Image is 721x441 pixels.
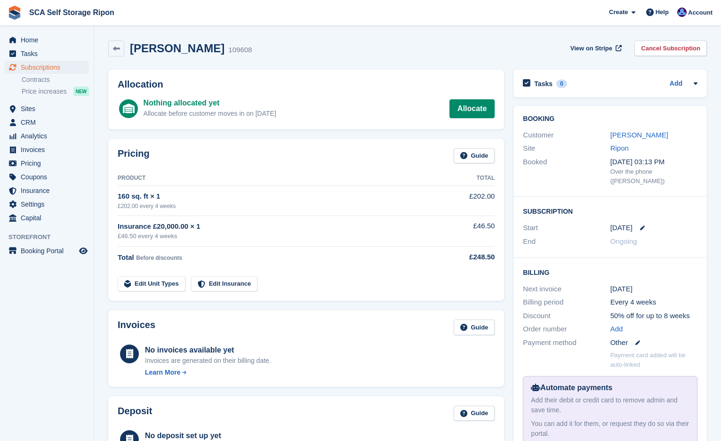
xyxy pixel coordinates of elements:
h2: Billing [523,267,697,277]
div: Site [523,143,610,154]
a: Add [610,324,623,335]
div: You can add it for them, or request they do so via their portal. [531,419,689,439]
div: £248.50 [437,252,495,263]
span: Before discounts [136,255,182,261]
div: Learn More [145,368,180,377]
span: View on Stripe [570,44,612,53]
h2: Pricing [118,148,150,164]
div: 50% off for up to 8 weeks [610,311,697,321]
a: Edit Unit Types [118,276,185,292]
div: Booked [523,157,610,186]
div: 160 sq. ft × 1 [118,191,437,202]
div: Discount [523,311,610,321]
div: Invoices are generated on their billing date. [145,356,271,366]
a: Edit Insurance [191,276,258,292]
a: Preview store [78,245,89,257]
span: CRM [21,116,77,129]
h2: Subscription [523,206,697,216]
h2: Deposit [118,406,152,421]
span: Settings [21,198,77,211]
span: Invoices [21,143,77,156]
th: Total [437,171,495,186]
div: £202.00 every 4 weeks [118,202,437,210]
a: menu [5,116,89,129]
div: Start [523,223,610,233]
div: [DATE] 03:13 PM [610,157,697,168]
a: menu [5,244,89,257]
a: Price increases NEW [22,86,89,96]
span: Capital [21,211,77,225]
span: Home [21,33,77,47]
a: menu [5,211,89,225]
span: Price increases [22,87,67,96]
span: Analytics [21,129,77,143]
div: 0 [556,80,567,88]
div: No invoices available yet [145,345,271,356]
a: Add [670,79,682,89]
a: Allocate [449,99,495,118]
a: menu [5,184,89,197]
a: menu [5,143,89,156]
a: menu [5,61,89,74]
a: menu [5,157,89,170]
a: [PERSON_NAME] [610,131,668,139]
h2: Invoices [118,320,155,335]
a: menu [5,102,89,115]
div: Every 4 weeks [610,297,697,308]
h2: [PERSON_NAME] [130,42,224,55]
span: Help [656,8,669,17]
div: Allocate before customer moves in on [DATE] [144,109,276,119]
a: menu [5,129,89,143]
a: Ripon [610,144,629,152]
a: View on Stripe [567,40,624,56]
a: SCA Self Storage Ripon [25,5,118,20]
td: £202.00 [437,186,495,216]
div: Billing period [523,297,610,308]
div: Next invoice [523,284,610,295]
img: Sarah Race [677,8,687,17]
img: stora-icon-8386f47178a22dfd0bd8f6a31ec36ba5ce8667c1dd55bd0f319d3a0aa187defe.svg [8,6,22,20]
a: Contracts [22,75,89,84]
a: Guide [454,406,495,421]
a: menu [5,198,89,211]
div: Add their debit or credit card to remove admin and save time. [531,395,689,415]
div: 109608 [228,45,252,56]
span: Storefront [8,233,94,242]
div: Customer [523,130,610,141]
div: Other [610,337,697,348]
span: Ongoing [610,237,637,245]
div: Order number [523,324,610,335]
span: Subscriptions [21,61,77,74]
span: Pricing [21,157,77,170]
a: menu [5,170,89,184]
h2: Allocation [118,79,495,90]
a: Learn More [145,368,271,377]
a: Guide [454,320,495,335]
div: Over the phone ([PERSON_NAME]) [610,167,697,185]
span: Coupons [21,170,77,184]
a: menu [5,33,89,47]
span: Create [609,8,628,17]
span: Account [688,8,713,17]
div: £46.50 every 4 weeks [118,232,437,241]
p: Payment card added will be auto-linked [610,351,697,369]
div: Payment method [523,337,610,348]
a: Cancel Subscription [634,40,707,56]
time: 2025-10-13 00:00:00 UTC [610,223,633,233]
th: Product [118,171,437,186]
div: [DATE] [610,284,697,295]
div: Automate payments [531,382,689,393]
a: menu [5,47,89,60]
span: Booking Portal [21,244,77,257]
div: End [523,236,610,247]
td: £46.50 [437,216,495,246]
span: Tasks [21,47,77,60]
div: NEW [73,87,89,96]
h2: Booking [523,115,697,123]
span: Total [118,253,134,261]
h2: Tasks [534,80,553,88]
a: Guide [454,148,495,164]
div: Insurance £20,000.00 × 1 [118,221,437,232]
span: Sites [21,102,77,115]
div: Nothing allocated yet [144,97,276,109]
